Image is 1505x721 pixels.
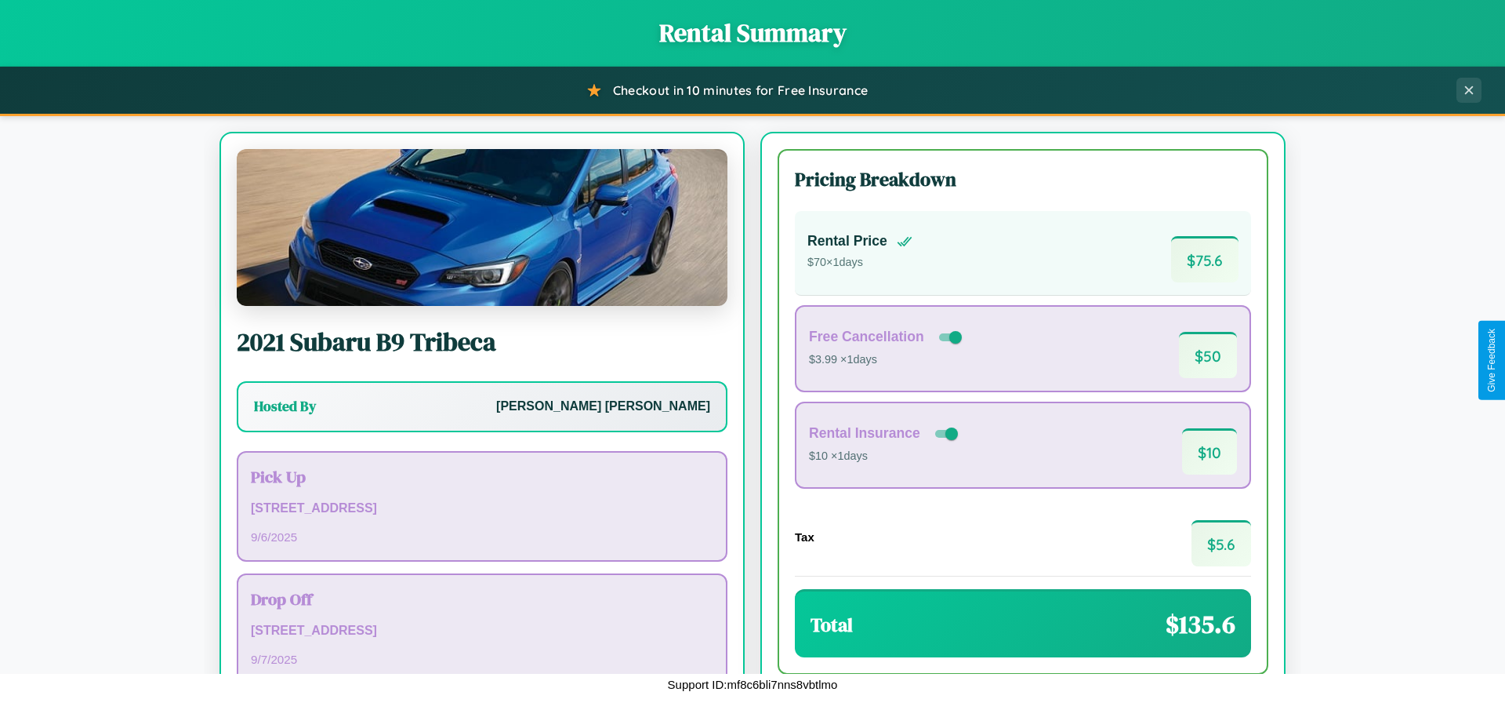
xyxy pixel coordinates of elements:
span: $ 5.6 [1191,520,1251,566]
h3: Drop Off [251,588,713,610]
span: $ 135.6 [1166,607,1235,642]
p: 9 / 6 / 2025 [251,526,713,548]
h4: Tax [795,530,814,544]
div: Give Feedback [1486,329,1497,392]
p: $3.99 × 1 days [809,350,965,370]
span: $ 10 [1182,428,1237,475]
p: [PERSON_NAME] [PERSON_NAME] [496,395,710,418]
h4: Free Cancellation [809,329,924,345]
span: Checkout in 10 minutes for Free Insurance [613,82,868,98]
p: $10 × 1 days [809,446,961,467]
p: [STREET_ADDRESS] [251,497,713,520]
img: Subaru B9 Tribeca [237,149,727,306]
h4: Rental Insurance [809,425,920,442]
p: $ 70 × 1 days [807,253,912,273]
h3: Total [811,612,853,638]
h2: 2021 Subaru B9 Tribeca [237,325,727,359]
h1: Rental Summary [16,16,1489,50]
h3: Hosted By [254,397,316,416]
p: Support ID: mf8c6bli7nns8vbtlmo [668,674,838,695]
span: $ 50 [1179,332,1237,378]
h4: Rental Price [807,233,887,249]
p: [STREET_ADDRESS] [251,620,713,643]
span: $ 75.6 [1171,236,1238,282]
h3: Pricing Breakdown [795,166,1251,192]
p: 9 / 7 / 2025 [251,649,713,670]
h3: Pick Up [251,465,713,488]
